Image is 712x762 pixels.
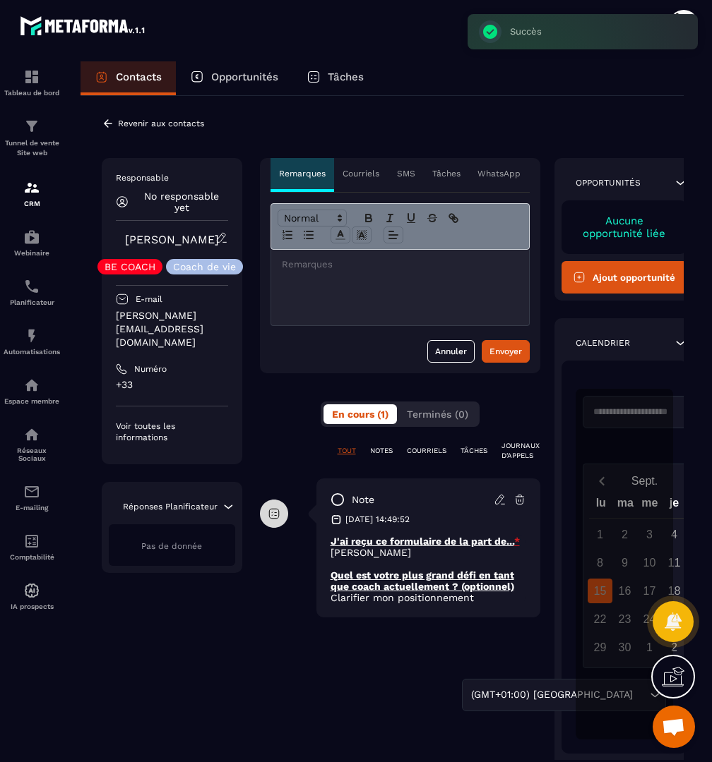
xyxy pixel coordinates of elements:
[23,118,40,135] img: formation
[427,340,475,363] button: Annuler
[4,522,60,571] a: accountantaccountantComptabilité
[4,249,60,257] p: Webinaire
[136,294,162,305] p: E-mail
[123,501,218,512] p: Réponses Planificateur
[134,363,167,375] p: Numéro
[136,190,228,213] p: No responsable yet
[23,327,40,344] img: automations
[23,68,40,85] img: formation
[343,168,379,179] p: Courriels
[292,61,378,95] a: Tâches
[331,547,526,558] p: [PERSON_NAME]
[432,168,461,179] p: Tâches
[576,337,630,349] p: Calendrier
[118,119,204,128] p: Revenir aux contacts
[23,533,40,550] img: accountant
[4,504,60,512] p: E-mailing
[468,687,636,703] span: (GMT+01:00) [GEOGRAPHIC_DATA]
[397,168,415,179] p: SMS
[176,61,292,95] a: Opportunités
[4,397,60,405] p: Espace membre
[23,377,40,394] img: automations
[116,421,228,443] p: Voir toutes les informations
[345,514,410,525] p: [DATE] 14:49:52
[331,592,526,603] p: Clarifier mon positionnement
[23,483,40,500] img: email
[4,473,60,522] a: emailemailE-mailing
[407,446,446,456] p: COURRIELS
[116,172,228,183] p: Responsable
[23,278,40,295] img: scheduler
[105,262,155,272] p: BE COACH
[461,446,487,456] p: TÂCHES
[4,447,60,462] p: Réseaux Sociaux
[20,13,147,38] img: logo
[4,107,60,169] a: formationformationTunnel de vente Site web
[116,378,228,392] p: +33
[352,493,374,507] p: note
[462,679,666,711] div: Search for option
[4,169,60,218] a: formationformationCRM
[23,229,40,246] img: automations
[23,179,40,196] img: formation
[23,582,40,599] img: automations
[490,344,522,358] div: Envoyer
[4,366,60,416] a: automationsautomationsEspace membre
[324,404,397,424] button: En cours (1)
[4,89,60,97] p: Tableau de bord
[4,317,60,366] a: automationsautomationsAutomatisations
[662,550,687,575] div: 11
[173,262,236,272] p: Coach de vie
[562,261,688,294] button: Ajout opportunité
[125,233,219,246] a: [PERSON_NAME]
[662,522,687,547] div: 4
[211,71,278,83] p: Opportunités
[4,138,60,158] p: Tunnel de vente Site web
[279,168,326,179] p: Remarques
[4,553,60,561] p: Comptabilité
[482,340,530,363] button: Envoyer
[662,493,687,518] div: je
[4,200,60,207] p: CRM
[4,218,60,267] a: automationsautomationsWebinaire
[398,404,477,424] button: Terminés (0)
[4,298,60,306] p: Planificateur
[4,58,60,107] a: formationformationTableau de bord
[331,569,514,592] u: Quel est votre plus grand défi en tant que coach actuellement ? (optionnel)
[502,441,540,461] p: JOURNAUX D'APPELS
[338,446,356,456] p: TOUT
[328,71,364,83] p: Tâches
[653,706,695,748] div: Ouvrir le chat
[4,267,60,317] a: schedulerschedulerPlanificateur
[331,536,514,547] u: J'ai reçu ce formulaire de la part de...
[81,61,176,95] a: Contacts
[116,71,162,83] p: Contacts
[23,426,40,443] img: social-network
[407,409,468,420] span: Terminés (0)
[576,177,641,188] p: Opportunités
[370,446,393,456] p: NOTES
[4,603,60,610] p: IA prospects
[576,214,674,240] p: Aucune opportunité liée
[662,579,687,603] div: 18
[477,168,521,179] p: WhatsApp
[116,309,228,349] p: [PERSON_NAME][EMAIL_ADDRESS][DOMAIN_NAME]
[332,409,388,420] span: En cours (1)
[4,416,60,473] a: social-networksocial-networkRéseaux Sociaux
[4,348,60,356] p: Automatisations
[141,541,202,551] span: Pas de donnée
